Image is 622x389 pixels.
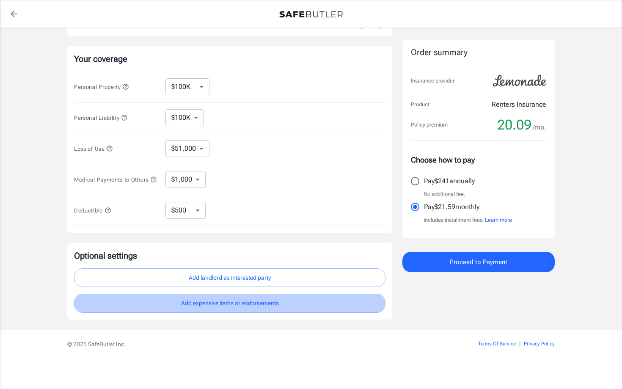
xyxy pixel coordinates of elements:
[74,250,385,262] p: Optional settings
[74,177,157,183] span: Medical Payments to Others
[524,341,555,347] a: Privacy Policy
[424,202,479,212] p: Pay $21.59 monthly
[6,6,22,22] a: back to quotes
[497,116,531,133] span: 20.09
[485,216,512,224] button: Learn more
[74,143,113,154] button: Loss of Use
[424,216,512,224] p: Includes installment fees.
[74,268,385,287] button: Add landlord as interested party
[74,205,111,215] button: Deductible
[411,154,546,166] p: Choose how to pay
[411,121,448,129] p: Policy premium
[411,47,546,59] div: Order summary
[74,115,128,121] span: Personal Liability
[74,146,113,152] span: Loss of Use
[74,82,129,92] button: Personal Property
[488,69,551,93] img: Lemonade
[67,340,430,348] p: © 2025 SafeButler Inc.
[402,252,555,272] button: Proceed to Payment
[279,11,343,18] img: Back to quotes
[450,257,507,268] span: Proceed to Payment
[74,294,385,313] button: Add expensive items or endorsements
[411,77,454,85] p: Insurance provider
[492,99,546,110] p: Renters Insurance
[478,341,516,347] a: Terms Of Service
[424,176,475,186] p: Pay $241 annually
[74,207,111,214] span: Deductible
[519,341,520,347] span: |
[533,121,546,133] span: /mo.
[74,113,128,123] button: Personal Liability
[74,84,129,90] span: Personal Property
[74,53,385,65] p: Your coverage
[74,174,157,185] button: Medical Payments to Others
[411,100,429,109] p: Product
[424,190,465,199] p: No additional fee.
